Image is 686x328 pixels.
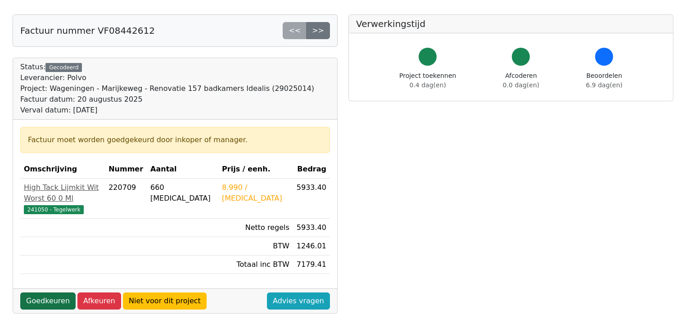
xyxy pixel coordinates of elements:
a: >> [306,22,330,39]
td: Netto regels [218,219,293,237]
div: Factuur datum: 20 augustus 2025 [20,94,314,105]
div: 8.990 / [MEDICAL_DATA] [222,182,289,204]
span: 0.4 dag(en) [410,81,446,89]
th: Omschrijving [20,160,105,179]
div: High Tack Lijmkit Wit Worst 60 0 Ml [24,182,101,204]
th: Nummer [105,160,147,179]
div: Beoordelen [586,71,623,90]
span: 0.0 dag(en) [503,81,539,89]
div: 660 [MEDICAL_DATA] [150,182,215,204]
a: Afkeuren [77,292,121,310]
td: 1246.01 [293,237,330,256]
div: Project toekennen [399,71,456,90]
div: Project: Wageningen - Marijkeweg - Renovatie 157 badkamers Idealis (29025014) [20,83,314,94]
span: 241050 - Tegelwerk [24,205,84,214]
a: Goedkeuren [20,292,76,310]
th: Bedrag [293,160,330,179]
span: 6.9 dag(en) [586,81,623,89]
a: Advies vragen [267,292,330,310]
div: Status: [20,62,314,116]
td: BTW [218,237,293,256]
td: 5933.40 [293,179,330,219]
th: Aantal [147,160,218,179]
div: Gecodeerd [45,63,82,72]
h5: Factuur nummer VF08442612 [20,25,155,36]
td: 7179.41 [293,256,330,274]
div: Afcoderen [503,71,539,90]
a: High Tack Lijmkit Wit Worst 60 0 Ml241050 - Tegelwerk [24,182,101,215]
td: 220709 [105,179,147,219]
td: Totaal inc BTW [218,256,293,274]
th: Prijs / eenh. [218,160,293,179]
div: Verval datum: [DATE] [20,105,314,116]
a: Niet voor dit project [123,292,207,310]
h5: Verwerkingstijd [356,18,666,29]
div: Leverancier: Polvo [20,72,314,83]
td: 5933.40 [293,219,330,237]
div: Factuur moet worden goedgekeurd door inkoper of manager. [28,135,322,145]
